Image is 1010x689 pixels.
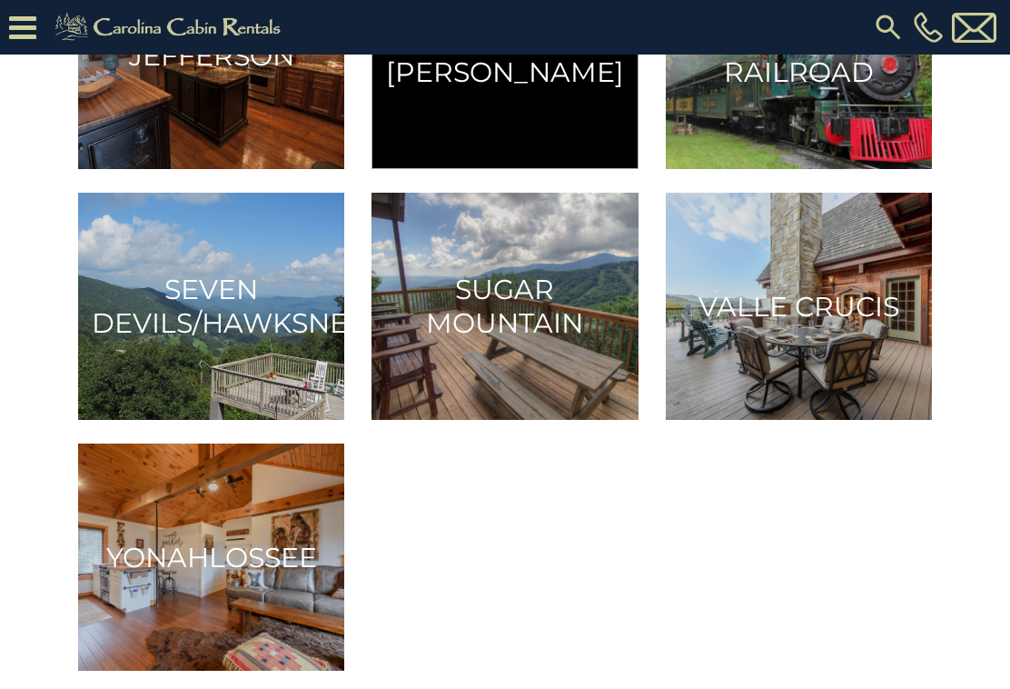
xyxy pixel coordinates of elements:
[78,193,344,420] a: Seven Devils/Hawksnest
[92,273,331,340] h3: Seven Devils/Hawksnest
[92,541,331,574] h3: Yonahlossee
[45,9,296,45] img: Khaki-logo.png
[92,39,331,73] h3: Jefferson
[679,290,918,324] h3: Valle Crucis
[909,12,947,43] a: [PHONE_NUMBER]
[78,444,344,671] a: Yonahlossee
[371,193,638,420] a: Sugar Mountain
[385,22,624,89] h3: [GEOGRAPHIC_DATA][PERSON_NAME]
[679,22,918,89] h3: Near Tweetsie Railroad
[872,11,905,44] img: search-regular.svg
[666,193,932,420] a: Valle Crucis
[385,273,624,340] h3: Sugar Mountain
